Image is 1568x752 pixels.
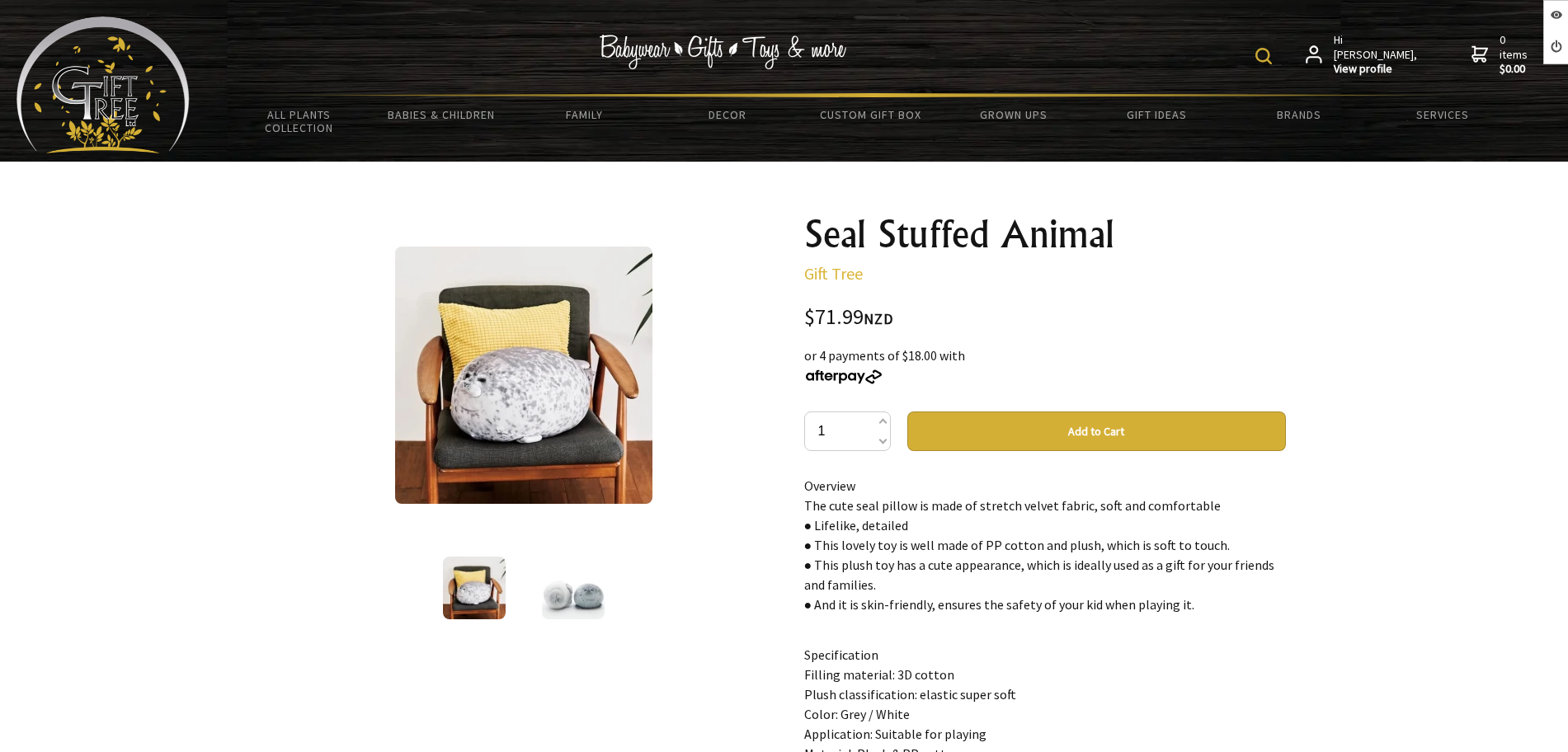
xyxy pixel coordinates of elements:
img: Seal Stuffed Animal [395,247,652,504]
a: Custom Gift Box [799,97,942,132]
button: Add to Cart [907,411,1286,451]
a: All Plants Collection [228,97,370,145]
p: Overview The cute seal pillow is made of stretch velvet fabric, soft and comfortable ● Lifelike, ... [804,476,1286,634]
img: Afterpay [804,369,883,384]
span: 0 items [1500,32,1531,77]
a: Brands [1228,97,1371,132]
span: NZD [864,309,893,328]
a: Gift Tree [804,263,863,284]
a: Gift Ideas [1085,97,1227,132]
a: Grown Ups [942,97,1085,132]
h1: Seal Stuffed Animal [804,214,1286,254]
a: Hi [PERSON_NAME],View profile [1306,33,1419,77]
img: Babyware - Gifts - Toys and more... [16,16,190,153]
a: Babies & Children [370,97,513,132]
span: Hi [PERSON_NAME], [1334,33,1419,77]
div: or 4 payments of $18.00 with [804,345,1286,385]
img: Seal Stuffed Animal [443,557,506,619]
img: product search [1255,48,1272,64]
a: Decor [656,97,798,132]
strong: $0.00 [1500,62,1531,77]
strong: View profile [1334,62,1419,77]
a: 0 items$0.00 [1471,33,1531,77]
img: Seal Stuffed Animal [542,557,605,619]
div: $71.99 [804,307,1286,329]
a: Services [1371,97,1514,132]
img: Babywear - Gifts - Toys & more [599,35,846,69]
a: Family [513,97,656,132]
